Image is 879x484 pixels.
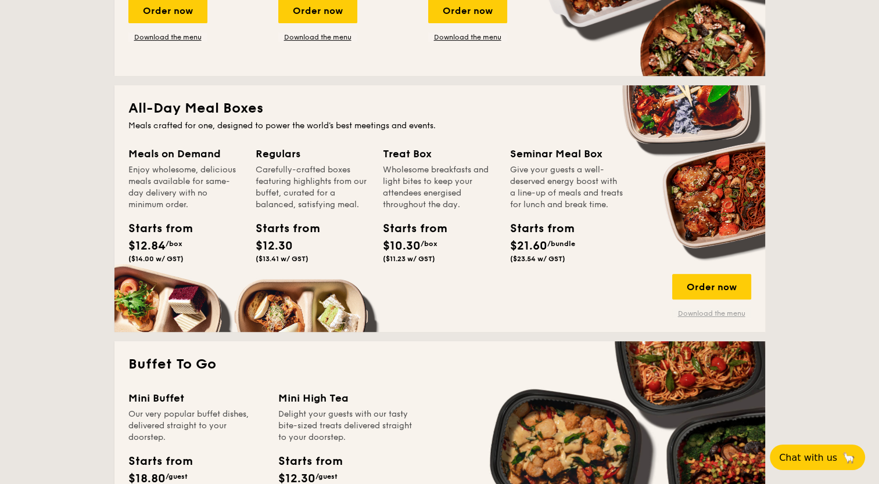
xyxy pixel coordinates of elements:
span: $10.30 [383,239,421,253]
h2: All-Day Meal Boxes [128,99,751,118]
div: Starts from [510,220,562,237]
button: Chat with us🦙 [770,445,865,470]
a: Download the menu [128,32,207,42]
div: Treat Box [383,146,496,162]
div: Carefully-crafted boxes featuring highlights from our buffet, curated for a balanced, satisfying ... [256,164,369,211]
div: Starts from [278,453,342,470]
div: Wholesome breakfasts and light bites to keep your attendees energised throughout the day. [383,164,496,211]
span: /box [166,240,182,248]
div: Our very popular buffet dishes, delivered straight to your doorstep. [128,409,264,443]
span: /bundle [547,240,575,248]
div: Enjoy wholesome, delicious meals available for same-day delivery with no minimum order. [128,164,242,211]
span: Chat with us [779,452,837,463]
span: /guest [315,472,338,481]
div: Meals on Demand [128,146,242,162]
span: ($13.41 w/ GST) [256,255,308,263]
div: Give your guests a well-deserved energy boost with a line-up of meals and treats for lunch and br... [510,164,623,211]
span: $12.30 [256,239,293,253]
div: Starts from [128,220,181,237]
div: Meals crafted for one, designed to power the world's best meetings and events. [128,120,751,132]
h2: Buffet To Go [128,355,751,374]
a: Download the menu [672,309,751,318]
div: Starts from [128,453,192,470]
span: $21.60 [510,239,547,253]
div: Order now [672,274,751,299]
span: ($23.54 w/ GST) [510,255,565,263]
span: 🦙 [842,451,856,464]
div: Delight your guests with our tasty bite-sized treats delivered straight to your doorstep. [278,409,414,443]
a: Download the menu [278,32,357,42]
span: /guest [166,472,188,481]
span: /box [421,240,437,248]
a: Download the menu [428,32,507,42]
div: Regulars [256,146,369,162]
div: Starts from [383,220,435,237]
div: Seminar Meal Box [510,146,623,162]
span: $12.84 [128,239,166,253]
span: ($14.00 w/ GST) [128,255,184,263]
div: Mini High Tea [278,390,414,406]
div: Starts from [256,220,308,237]
div: Mini Buffet [128,390,264,406]
span: ($11.23 w/ GST) [383,255,435,263]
